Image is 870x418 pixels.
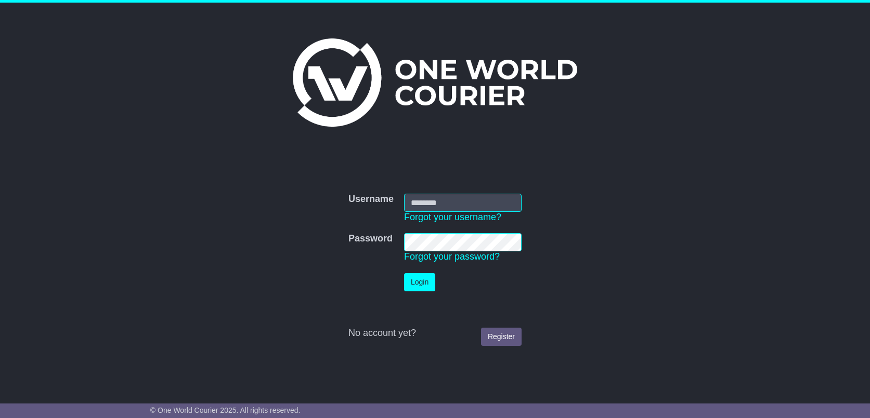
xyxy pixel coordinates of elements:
[404,273,435,291] button: Login
[404,212,501,222] a: Forgot your username?
[150,406,301,414] span: © One World Courier 2025. All rights reserved.
[348,233,393,245] label: Password
[293,38,577,127] img: One World
[348,194,394,205] label: Username
[348,328,522,339] div: No account yet?
[481,328,522,346] a: Register
[404,251,500,262] a: Forgot your password?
